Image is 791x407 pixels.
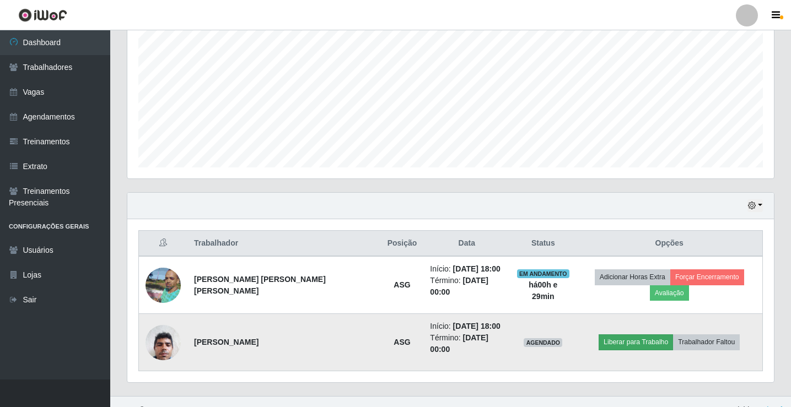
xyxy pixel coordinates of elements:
[453,322,501,330] time: [DATE] 18:00
[650,285,689,301] button: Avaliação
[453,264,501,273] time: [DATE] 18:00
[673,334,740,350] button: Trabalhador Faltou
[599,334,673,350] button: Liberar para Trabalho
[423,231,510,257] th: Data
[187,231,381,257] th: Trabalhador
[146,319,181,366] img: 1682710003288.jpeg
[510,231,576,257] th: Status
[18,8,67,22] img: CoreUI Logo
[517,269,569,278] span: EM ANDAMENTO
[394,338,410,346] strong: ASG
[430,332,503,355] li: Término:
[576,231,762,257] th: Opções
[430,275,503,298] li: Término:
[194,338,259,346] strong: [PERSON_NAME]
[529,280,557,301] strong: há 00 h e 29 min
[381,231,424,257] th: Posição
[524,338,562,347] span: AGENDADO
[146,261,181,308] img: 1650917429067.jpeg
[430,321,503,332] li: Início:
[595,269,670,285] button: Adicionar Horas Extra
[194,275,326,295] strong: [PERSON_NAME] [PERSON_NAME] [PERSON_NAME]
[394,280,410,289] strong: ASG
[430,263,503,275] li: Início:
[670,269,744,285] button: Forçar Encerramento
